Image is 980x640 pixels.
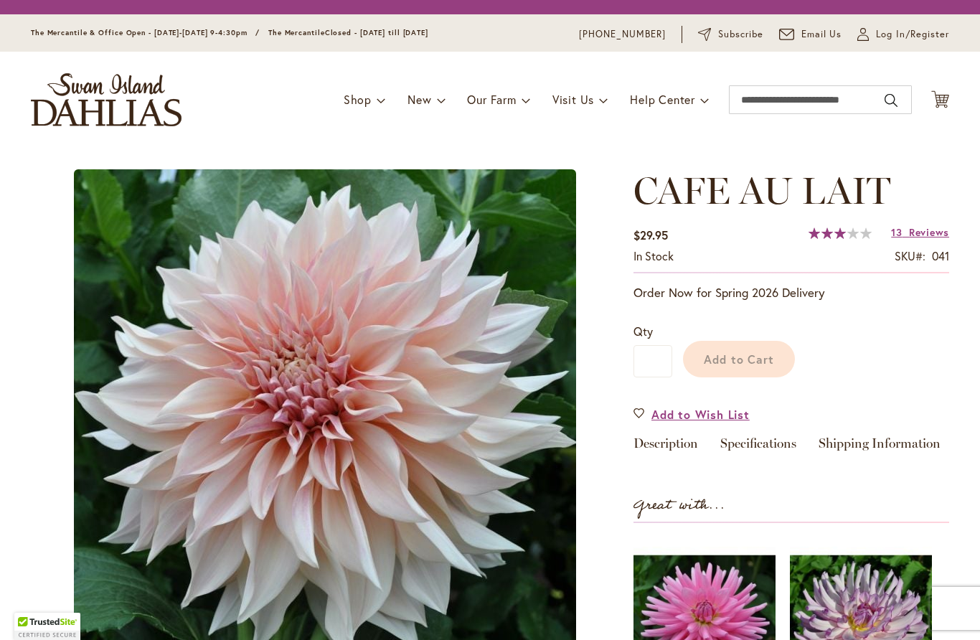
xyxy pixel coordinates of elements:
[344,92,372,107] span: Shop
[891,225,949,239] a: 13 Reviews
[552,92,594,107] span: Visit Us
[809,227,872,239] div: 60%
[885,89,897,112] button: Search
[718,27,763,42] span: Subscribe
[633,406,750,423] a: Add to Wish List
[630,92,695,107] span: Help Center
[633,248,674,263] span: In stock
[325,28,428,37] span: Closed - [DATE] till [DATE]
[932,248,949,265] div: 041
[698,27,763,42] a: Subscribe
[633,437,698,458] a: Description
[633,494,725,517] strong: Great with...
[779,27,842,42] a: Email Us
[31,73,182,126] a: store logo
[801,27,842,42] span: Email Us
[633,248,674,265] div: Availability
[819,437,941,458] a: Shipping Information
[891,225,902,239] span: 13
[651,406,750,423] span: Add to Wish List
[633,437,949,458] div: Detailed Product Info
[633,168,890,213] span: CAFE AU LAIT
[857,27,949,42] a: Log In/Register
[895,248,925,263] strong: SKU
[31,28,325,37] span: The Mercantile & Office Open - [DATE]-[DATE] 9-4:30pm / The Mercantile
[633,284,949,301] p: Order Now for Spring 2026 Delivery
[407,92,431,107] span: New
[633,324,653,339] span: Qty
[579,27,666,42] a: [PHONE_NUMBER]
[11,589,51,629] iframe: Launch Accessibility Center
[720,437,796,458] a: Specifications
[909,225,949,239] span: Reviews
[467,92,516,107] span: Our Farm
[633,227,668,243] span: $29.95
[876,27,949,42] span: Log In/Register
